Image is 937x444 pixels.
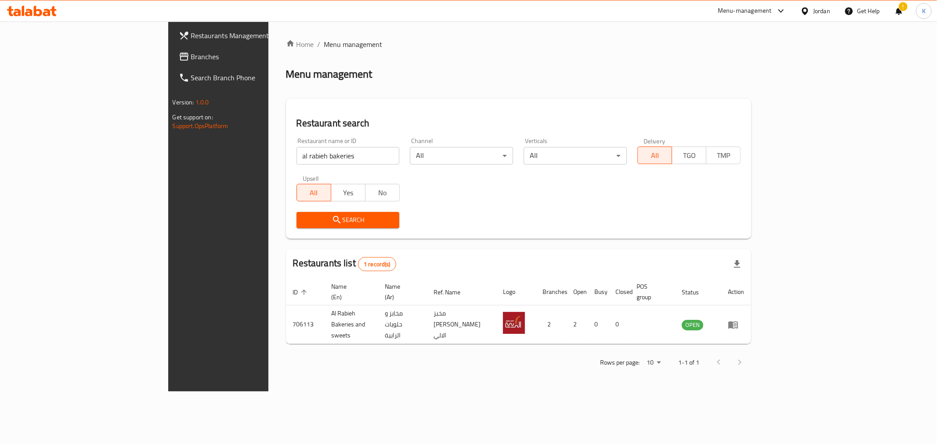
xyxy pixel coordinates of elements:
[535,279,566,305] th: Branches
[813,6,830,16] div: Jordan
[378,305,427,344] td: مخابز و حلويات الرابية
[496,279,535,305] th: Logo
[173,97,194,108] span: Version:
[434,287,472,297] span: Ref. Name
[365,184,400,201] button: No
[358,257,396,271] div: Total records count
[304,215,393,226] span: Search
[587,305,608,344] td: 0
[293,257,396,271] h2: Restaurants list
[706,147,741,164] button: TMP
[721,279,751,305] th: Action
[172,67,325,88] a: Search Branch Phone
[358,260,396,269] span: 1 record(s)
[643,356,664,369] div: Rows per page:
[566,279,587,305] th: Open
[637,147,672,164] button: All
[385,281,416,302] span: Name (Ar)
[293,287,310,297] span: ID
[710,149,737,162] span: TMP
[524,147,627,165] div: All
[922,6,926,16] span: K
[682,320,703,330] span: OPEN
[325,305,378,344] td: Al Rabieh Bakeries and sweets
[718,6,772,16] div: Menu-management
[191,30,318,41] span: Restaurants Management
[535,305,566,344] td: 2
[369,186,396,199] span: No
[191,51,318,62] span: Branches
[410,147,513,165] div: All
[286,67,373,81] h2: Menu management
[172,46,325,67] a: Branches
[173,120,228,132] a: Support.OpsPlatform
[303,175,319,181] label: Upsell
[672,147,706,164] button: TGO
[728,319,744,330] div: Menu
[297,117,741,130] h2: Restaurant search
[173,111,213,123] span: Get support on:
[427,305,496,344] td: مخبز [PERSON_NAME] الالي
[608,279,629,305] th: Closed
[503,312,525,334] img: Al Rabieh Bakeries and sweets
[286,39,752,50] nav: breadcrumb
[641,149,669,162] span: All
[644,138,666,144] label: Delivery
[608,305,629,344] td: 0
[682,287,710,297] span: Status
[332,281,367,302] span: Name (En)
[191,72,318,83] span: Search Branch Phone
[331,184,365,201] button: Yes
[678,357,699,368] p: 1-1 of 1
[637,281,665,302] span: POS group
[297,184,331,201] button: All
[297,147,400,165] input: Search for restaurant name or ID..
[195,97,209,108] span: 1.0.0
[324,39,383,50] span: Menu management
[172,25,325,46] a: Restaurants Management
[676,149,703,162] span: TGO
[587,279,608,305] th: Busy
[297,212,400,228] button: Search
[300,186,328,199] span: All
[286,279,752,344] table: enhanced table
[566,305,587,344] td: 2
[600,357,640,368] p: Rows per page:
[335,186,362,199] span: Yes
